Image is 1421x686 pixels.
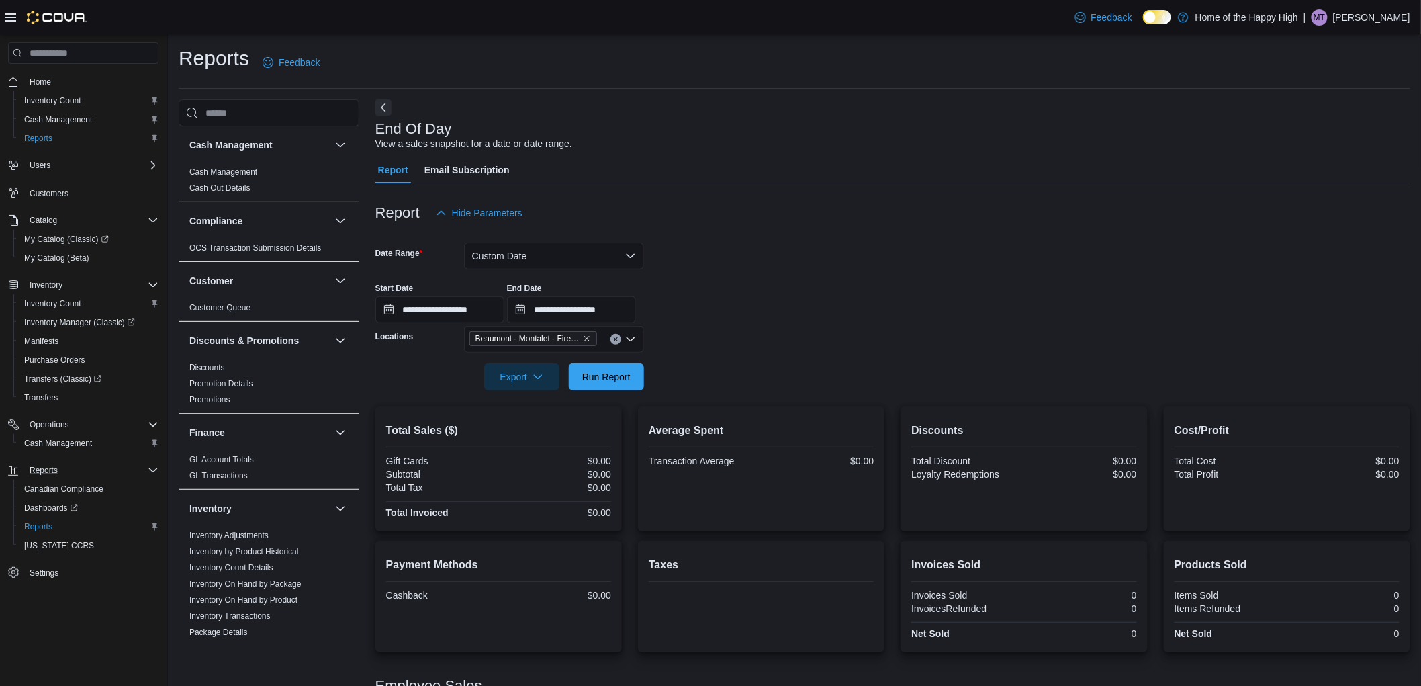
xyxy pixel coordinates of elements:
[19,231,114,247] a: My Catalog (Classic)
[189,426,225,439] h3: Finance
[19,333,158,349] span: Manifests
[189,183,250,193] a: Cash Out Details
[189,611,271,621] span: Inventory Transactions
[19,390,158,406] span: Transfers
[375,248,423,259] label: Date Range
[452,206,522,220] span: Hide Parameters
[1027,590,1137,601] div: 0
[19,481,158,497] span: Canadian Compliance
[189,611,271,621] a: Inventory Transactions
[189,562,273,573] span: Inventory Count Details
[189,274,233,288] h3: Customer
[24,157,158,173] span: Users
[189,595,297,605] span: Inventory On Hand by Product
[24,234,109,245] span: My Catalog (Classic)
[30,215,57,226] span: Catalog
[24,212,62,228] button: Catalog
[30,160,50,171] span: Users
[19,130,58,146] a: Reports
[189,138,273,152] h3: Cash Management
[764,456,874,466] div: $0.00
[13,313,164,332] a: Inventory Manager (Classic)
[24,95,81,106] span: Inventory Count
[424,157,510,183] span: Email Subscription
[19,371,107,387] a: Transfers (Classic)
[19,371,158,387] span: Transfers (Classic)
[189,395,230,404] a: Promotions
[583,335,591,343] button: Remove Beaumont - Montalet - Fire & Flower from selection in this group
[649,423,874,439] h2: Average Spent
[649,456,759,466] div: Transaction Average
[507,296,636,323] input: Press the down key to open a popover containing a calendar.
[1333,9,1410,26] p: [PERSON_NAME]
[189,426,330,439] button: Finance
[1195,9,1298,26] p: Home of the Happy High
[19,481,109,497] a: Canadian Compliance
[24,74,56,90] a: Home
[189,394,230,405] span: Promotions
[386,423,611,439] h2: Total Sales ($)
[1175,456,1285,466] div: Total Cost
[332,273,349,289] button: Customer
[189,547,299,556] a: Inventory by Product Historical
[13,351,164,370] button: Purchase Orders
[189,302,250,313] span: Customer Queue
[501,456,611,466] div: $0.00
[13,517,164,536] button: Reports
[19,130,158,146] span: Reports
[911,557,1136,573] h2: Invoices Sold
[189,243,322,253] a: OCS Transaction Submission Details
[30,77,51,87] span: Home
[24,521,52,532] span: Reports
[332,333,349,349] button: Discounts & Promotions
[1143,10,1171,24] input: Dark Mode
[13,370,164,388] a: Transfers (Classic)
[3,461,164,480] button: Reports
[24,184,158,201] span: Customers
[1175,603,1285,614] div: Items Refunded
[179,300,359,321] div: Customer
[189,471,248,480] a: GL Transactions
[19,333,64,349] a: Manifests
[375,296,504,323] input: Press the down key to open a popover containing a calendar.
[3,72,164,91] button: Home
[375,205,420,221] h3: Report
[19,352,91,368] a: Purchase Orders
[475,332,580,345] span: Beaumont - Montalet - Fire & Flower
[332,137,349,153] button: Cash Management
[24,540,94,551] span: [US_STATE] CCRS
[19,314,158,331] span: Inventory Manager (Classic)
[24,157,56,173] button: Users
[13,480,164,499] button: Canadian Compliance
[13,294,164,313] button: Inventory Count
[189,167,257,177] span: Cash Management
[501,507,611,518] div: $0.00
[189,363,225,372] a: Discounts
[375,283,414,294] label: Start Date
[24,462,158,478] span: Reports
[19,435,158,452] span: Cash Management
[189,578,302,589] span: Inventory On Hand by Package
[189,243,322,253] span: OCS Transaction Submission Details
[501,482,611,493] div: $0.00
[24,392,58,403] span: Transfers
[3,563,164,583] button: Settings
[19,390,63,406] a: Transfers
[430,200,528,226] button: Hide Parameters
[3,211,164,230] button: Catalog
[13,499,164,517] a: Dashboards
[1175,469,1285,480] div: Total Profit
[1175,423,1400,439] h2: Cost/Profit
[30,280,62,290] span: Inventory
[375,137,572,151] div: View a sales snapshot for a date or date range.
[257,49,325,76] a: Feedback
[189,274,330,288] button: Customer
[492,363,551,390] span: Export
[386,590,496,601] div: Cashback
[386,456,496,466] div: Gift Cards
[189,334,330,347] button: Discounts & Promotions
[1289,469,1400,480] div: $0.00
[189,546,299,557] span: Inventory by Product Historical
[582,370,631,384] span: Run Report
